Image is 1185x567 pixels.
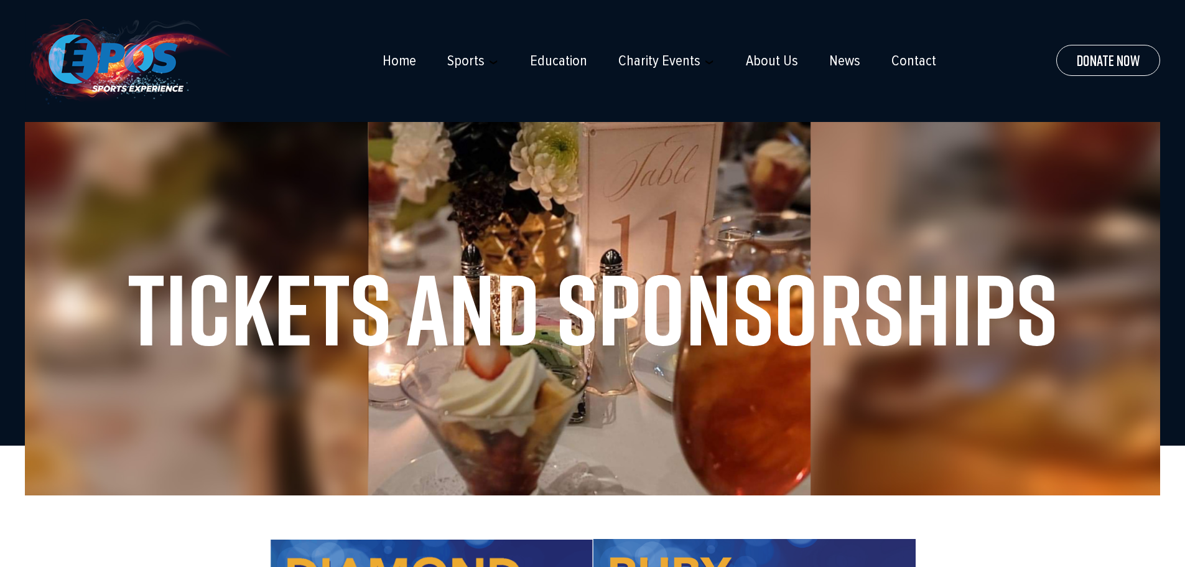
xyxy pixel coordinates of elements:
[746,52,798,70] a: About Us
[829,52,860,70] a: News
[891,52,936,70] a: Contact
[447,52,485,70] a: Sports
[1056,45,1160,76] a: Donate Now
[383,52,416,70] a: Home
[50,259,1135,358] h1: Tickets and Sponsorships
[618,52,700,70] a: Charity Events
[530,52,587,70] a: Education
